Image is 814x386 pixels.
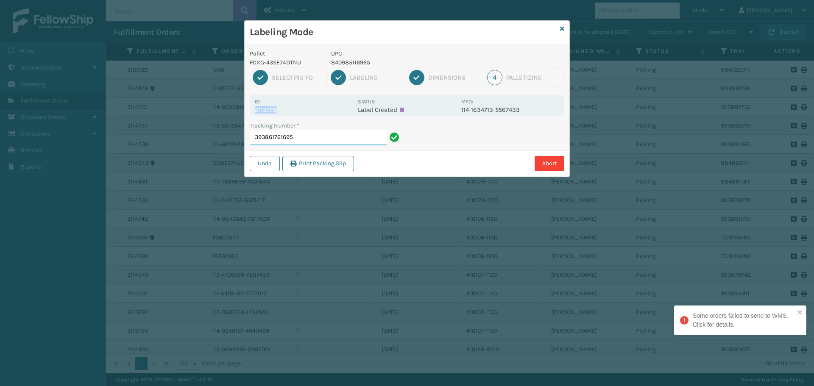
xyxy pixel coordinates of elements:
[250,26,557,39] h3: Labeling Mode
[409,70,424,85] div: 3
[250,58,321,67] p: FDXG-43SE74DTNU
[272,74,323,81] div: Selecting FO
[331,49,456,58] p: UPC
[461,106,559,114] p: 114-1634713-5567433
[282,156,354,171] button: Print Packing Slip
[253,70,268,85] div: 1
[535,156,564,171] button: Abort
[358,99,376,105] label: Status:
[250,49,321,58] p: Pallet
[331,70,346,85] div: 2
[487,70,502,85] div: 4
[428,74,479,81] div: Dimensions
[331,58,456,67] p: 840985116965
[358,106,456,114] p: Label Created
[797,309,803,317] button: close
[461,99,473,105] label: MPO:
[255,106,353,114] p: 2113778
[506,74,561,81] div: Palletizing
[693,311,794,329] div: Some orders failed to send to WMS. Click for details.
[250,156,280,171] button: Undo
[350,74,401,81] div: Labeling
[255,99,261,105] label: Id:
[250,121,299,130] label: Tracking Number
